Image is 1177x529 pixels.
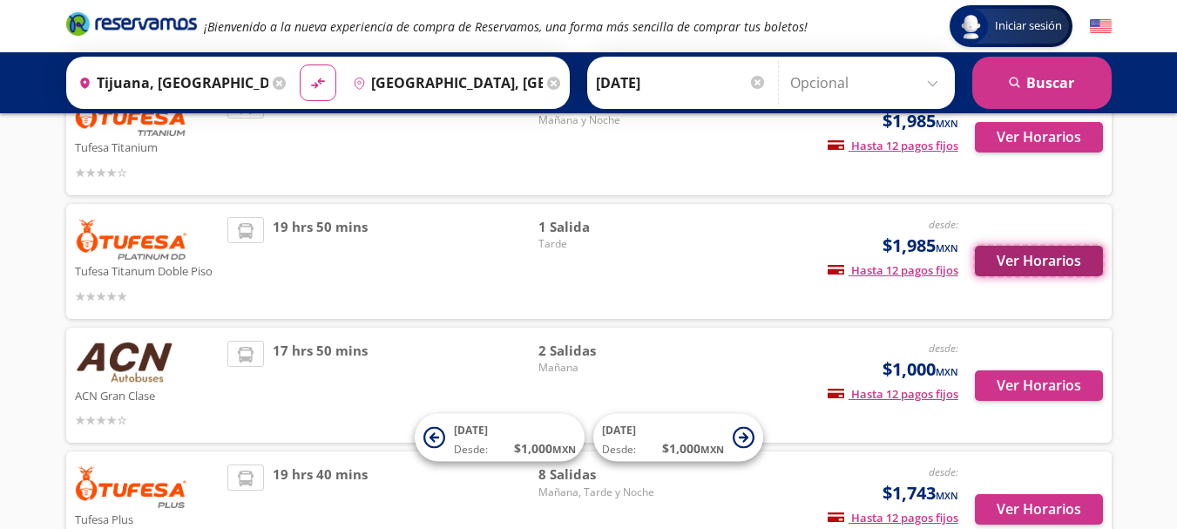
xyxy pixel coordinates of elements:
[883,233,958,259] span: $1,985
[538,236,660,252] span: Tarde
[75,465,188,508] img: Tufesa Plus
[790,61,946,105] input: Opcional
[1090,16,1112,37] button: English
[538,465,660,485] span: 8 Salidas
[273,92,368,182] span: 18 hrs 20 mins
[538,485,660,500] span: Mañana, Tarde y Noche
[75,92,188,136] img: Tufesa Titanium
[828,386,958,402] span: Hasta 12 pagos fijos
[66,10,197,42] a: Brand Logo
[273,341,368,431] span: 17 hrs 50 mins
[936,365,958,378] small: MXN
[929,341,958,356] em: desde:
[662,439,724,458] span: $ 1,000
[204,18,808,35] em: ¡Bienvenido a la nueva experiencia de compra de Reservamos, una forma más sencilla de comprar tus...
[514,439,576,458] span: $ 1,000
[828,510,958,526] span: Hasta 12 pagos fijos
[883,108,958,134] span: $1,985
[538,360,660,376] span: Mañana
[972,57,1112,109] button: Buscar
[75,260,220,281] p: Tufesa Titanum Doble Piso
[346,61,543,105] input: Buscar Destino
[71,61,268,105] input: Buscar Origen
[936,241,958,254] small: MXN
[75,508,220,529] p: Tufesa Plus
[415,414,585,462] button: [DATE]Desde:$1,000MXN
[936,117,958,130] small: MXN
[75,341,174,384] img: ACN Gran Clase
[828,262,958,278] span: Hasta 12 pagos fijos
[828,138,958,153] span: Hasta 12 pagos fijos
[975,494,1103,525] button: Ver Horarios
[936,489,958,502] small: MXN
[538,341,660,361] span: 2 Salidas
[273,217,368,306] span: 19 hrs 50 mins
[596,61,767,105] input: Elegir Fecha
[929,465,958,479] em: desde:
[538,217,660,237] span: 1 Salida
[929,217,958,232] em: desde:
[75,217,188,261] img: Tufesa Titanum Doble Piso
[602,442,636,458] span: Desde:
[66,10,197,37] i: Brand Logo
[552,443,576,456] small: MXN
[700,443,724,456] small: MXN
[602,423,636,437] span: [DATE]
[975,122,1103,153] button: Ver Horarios
[988,17,1069,35] span: Iniciar sesión
[538,112,660,128] span: Mañana y Noche
[75,136,220,157] p: Tufesa Titanium
[454,423,488,437] span: [DATE]
[883,480,958,506] span: $1,743
[593,414,763,462] button: [DATE]Desde:$1,000MXN
[975,246,1103,276] button: Ver Horarios
[883,356,958,383] span: $1,000
[75,384,220,405] p: ACN Gran Clase
[975,370,1103,401] button: Ver Horarios
[454,442,488,458] span: Desde:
